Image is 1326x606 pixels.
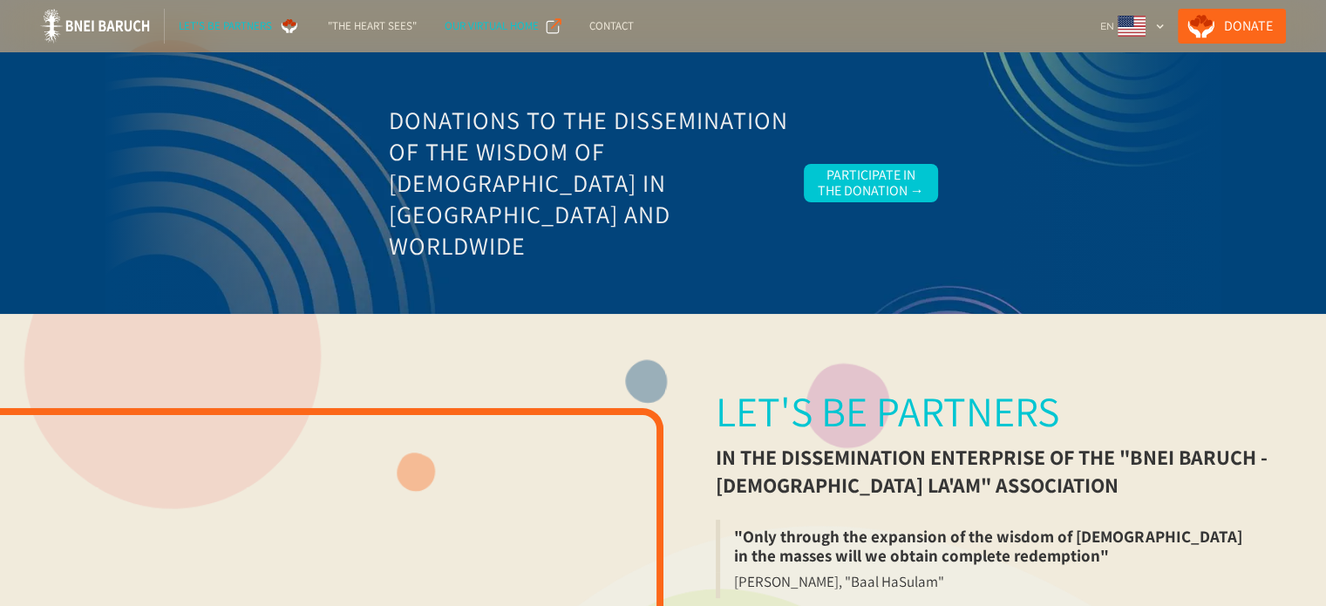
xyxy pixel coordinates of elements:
[445,17,539,35] div: Our Virtual Home
[165,9,314,44] a: Let's be partners
[589,17,634,35] div: Contact
[179,17,272,35] div: Let's be partners
[389,105,790,262] h3: Donations to the Dissemination of the Wisdom of [DEMOGRAPHIC_DATA] in [GEOGRAPHIC_DATA] and World...
[314,9,431,44] a: "The Heart Sees"
[1178,9,1286,44] a: Donate
[1092,9,1171,44] div: EN
[716,387,1059,436] div: Let's be partners
[716,520,1273,572] blockquote: "Only through the expansion of the wisdom of [DEMOGRAPHIC_DATA] in the masses will we obtain comp...
[1099,17,1113,35] div: EN
[716,443,1273,499] div: in the dissemination enterprise of the "Bnei Baruch - [DEMOGRAPHIC_DATA] La'am" association
[431,9,575,44] a: Our Virtual Home
[716,572,958,598] blockquote: [PERSON_NAME], "Baal HaSulam"
[328,17,417,35] div: "The Heart Sees"
[818,167,924,199] div: Participate in the Donation →
[575,9,648,44] a: Contact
